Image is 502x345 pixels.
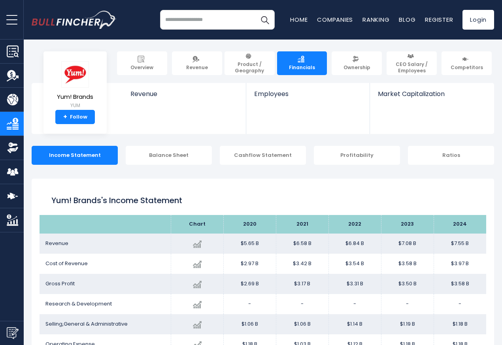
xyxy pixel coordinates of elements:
[276,314,328,334] td: $1.06 B
[462,10,494,30] a: Login
[328,274,381,294] td: $3.31 B
[57,61,94,110] a: Yum! Brands YUM
[328,215,381,234] th: 2022
[277,51,327,75] a: Financials
[381,294,434,314] td: -
[434,234,486,254] td: $7.55 B
[51,194,474,206] h1: Yum! Brands's Income Statement
[434,274,486,294] td: $3.58 B
[45,320,128,328] span: Selling,General & Administrative
[117,51,167,75] a: Overview
[381,215,434,234] th: 2023
[442,51,492,75] a: Competitors
[381,234,434,254] td: $7.08 B
[332,51,382,75] a: Ownership
[434,294,486,314] td: -
[381,274,434,294] td: $3.50 B
[223,294,276,314] td: -
[45,239,68,247] span: Revenue
[225,51,275,75] a: Product / Geography
[45,280,75,287] span: Gross Profit
[434,314,486,334] td: $1.18 B
[255,10,275,30] button: Search
[343,64,370,71] span: Ownership
[314,146,400,165] div: Profitability
[130,90,238,98] span: Revenue
[434,254,486,274] td: $3.97 B
[425,15,453,24] a: Register
[399,15,415,24] a: Blog
[223,215,276,234] th: 2020
[276,254,328,274] td: $3.42 B
[130,64,153,71] span: Overview
[186,64,208,71] span: Revenue
[276,234,328,254] td: $6.58 B
[32,11,117,29] a: Go to homepage
[32,11,117,29] img: bullfincher logo
[57,94,93,100] span: Yum! Brands
[171,215,223,234] th: Chart
[246,83,369,111] a: Employees
[317,15,353,24] a: Companies
[434,215,486,234] th: 2024
[370,83,493,111] a: Market Capitalization
[408,146,494,165] div: Ratios
[276,215,328,234] th: 2021
[328,314,381,334] td: $1.14 B
[220,146,306,165] div: Cashflow Statement
[123,83,246,111] a: Revenue
[223,314,276,334] td: $1.06 B
[228,61,271,74] span: Product / Geography
[45,300,112,307] span: Research & Development
[387,51,437,75] a: CEO Salary / Employees
[276,294,328,314] td: -
[390,61,433,74] span: CEO Salary / Employees
[172,51,222,75] a: Revenue
[57,102,93,109] small: YUM
[55,110,95,124] a: +Follow
[45,260,88,267] span: Cost of Revenue
[289,64,315,71] span: Financials
[223,274,276,294] td: $2.69 B
[7,142,19,154] img: Ownership
[126,146,212,165] div: Balance Sheet
[328,234,381,254] td: $6.84 B
[63,113,67,121] strong: +
[451,64,483,71] span: Competitors
[381,314,434,334] td: $1.19 B
[223,234,276,254] td: $5.65 B
[381,254,434,274] td: $3.58 B
[223,254,276,274] td: $2.97 B
[328,294,381,314] td: -
[362,15,389,24] a: Ranking
[328,254,381,274] td: $3.54 B
[290,15,308,24] a: Home
[378,90,485,98] span: Market Capitalization
[254,90,361,98] span: Employees
[32,146,118,165] div: Income Statement
[276,274,328,294] td: $3.17 B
